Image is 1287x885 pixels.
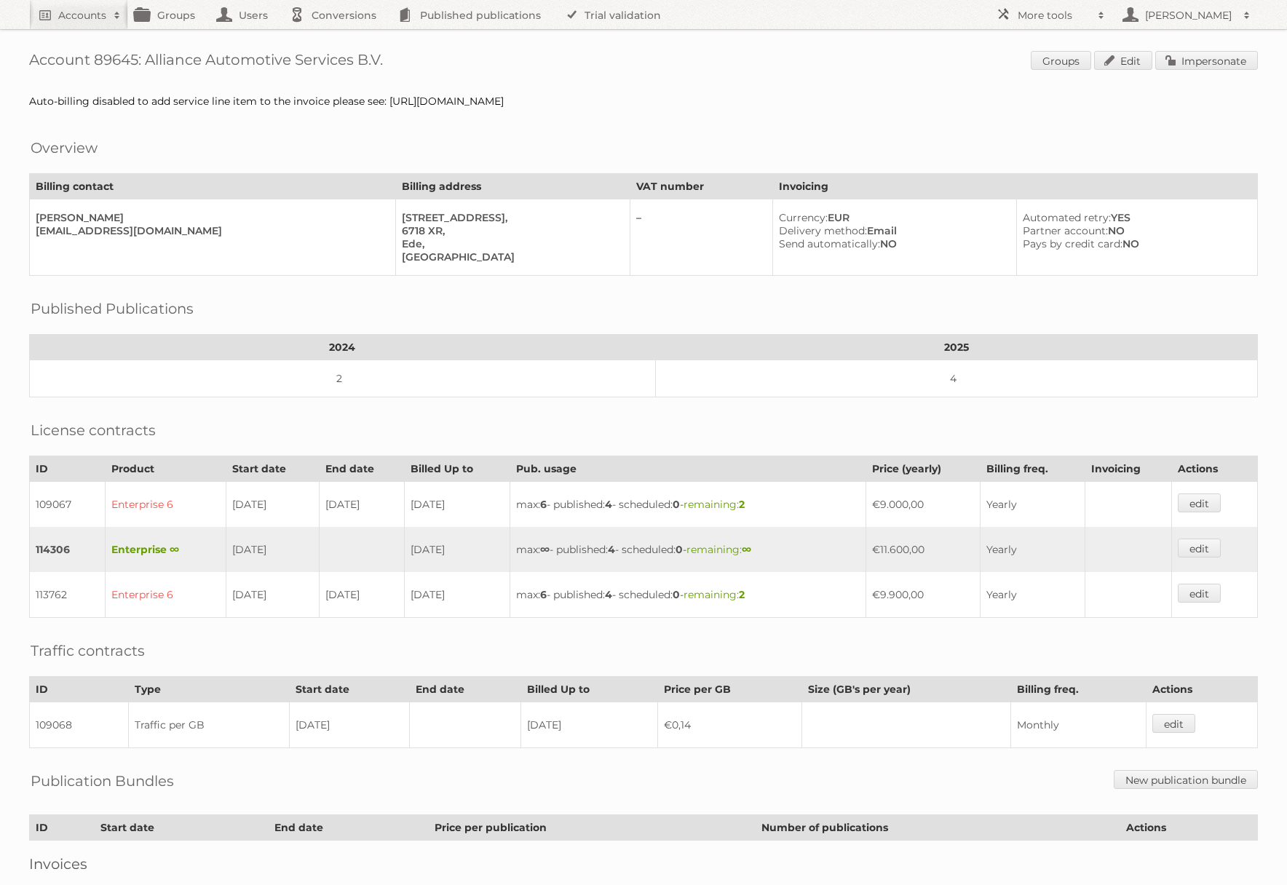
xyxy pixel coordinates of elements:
td: [DATE] [405,482,510,528]
strong: 4 [605,498,612,511]
h2: [PERSON_NAME] [1141,8,1236,23]
strong: 4 [608,543,615,556]
strong: 6 [540,498,547,511]
div: [STREET_ADDRESS], [402,211,618,224]
td: €9.000,00 [866,482,980,528]
a: edit [1178,584,1221,603]
th: Size (GB's per year) [801,677,1011,702]
td: Enterprise ∞ [105,527,226,572]
div: YES [1023,211,1246,224]
a: edit [1152,714,1195,733]
th: Price (yearly) [866,456,980,482]
h2: Invoices [29,855,1258,873]
div: Ede, [402,237,618,250]
strong: 2 [739,588,745,601]
td: 113762 [30,572,106,618]
th: Actions [1120,815,1258,841]
span: Delivery method: [779,224,867,237]
td: [DATE] [226,482,319,528]
div: NO [779,237,1005,250]
a: Edit [1094,51,1152,70]
span: Pays by credit card: [1023,237,1122,250]
th: 2024 [30,335,656,360]
strong: 0 [676,543,683,556]
span: Automated retry: [1023,211,1111,224]
th: VAT number [630,174,773,199]
td: Enterprise 6 [105,572,226,618]
td: max: - published: - scheduled: - [510,572,866,618]
h2: Accounts [58,8,106,23]
td: [DATE] [226,572,319,618]
th: Invoicing [1085,456,1171,482]
h2: Traffic contracts [31,640,145,662]
th: Billing freq. [981,456,1085,482]
td: €0,14 [657,702,801,748]
td: 109068 [30,702,129,748]
th: Billing freq. [1011,677,1147,702]
strong: 6 [540,588,547,601]
div: EUR [779,211,1005,224]
th: End date [268,815,428,841]
span: remaining: [684,588,745,601]
th: ID [30,456,106,482]
th: Invoicing [773,174,1258,199]
th: Price per GB [657,677,801,702]
th: Start date [226,456,319,482]
a: New publication bundle [1114,770,1258,789]
td: max: - published: - scheduled: - [510,527,866,572]
th: End date [410,677,521,702]
h1: Account 89645: Alliance Automotive Services B.V. [29,51,1258,73]
span: remaining: [686,543,751,556]
td: max: - published: - scheduled: - [510,482,866,528]
td: [DATE] [226,527,319,572]
a: edit [1178,493,1221,512]
th: Pub. usage [510,456,866,482]
td: – [630,199,773,276]
td: [DATE] [521,702,657,748]
h2: Publication Bundles [31,770,174,792]
span: Send automatically: [779,237,880,250]
th: Actions [1171,456,1257,482]
strong: ∞ [540,543,550,556]
td: Yearly [981,482,1085,528]
td: Yearly [981,527,1085,572]
th: Start date [95,815,269,841]
div: Email [779,224,1005,237]
h2: More tools [1018,8,1090,23]
td: Enterprise 6 [105,482,226,528]
strong: ∞ [742,543,751,556]
td: 2 [30,360,656,397]
div: NO [1023,237,1246,250]
th: Billed Up to [521,677,657,702]
th: Price per publication [429,815,756,841]
div: NO [1023,224,1246,237]
th: Number of publications [755,815,1120,841]
strong: 0 [673,588,680,601]
h2: Overview [31,137,98,159]
th: Start date [289,677,410,702]
span: Partner account: [1023,224,1108,237]
h2: Published Publications [31,298,194,320]
div: [PERSON_NAME] [36,211,384,224]
a: Groups [1031,51,1091,70]
div: [GEOGRAPHIC_DATA] [402,250,618,263]
strong: 4 [605,588,612,601]
div: [EMAIL_ADDRESS][DOMAIN_NAME] [36,224,384,237]
td: €11.600,00 [866,527,980,572]
strong: 0 [673,498,680,511]
h2: License contracts [31,419,156,441]
th: Type [129,677,289,702]
th: Actions [1147,677,1258,702]
td: Monthly [1011,702,1147,748]
th: Billed Up to [405,456,510,482]
td: [DATE] [319,572,405,618]
th: 2025 [655,335,1257,360]
td: €9.900,00 [866,572,980,618]
div: Auto-billing disabled to add service line item to the invoice please see: [URL][DOMAIN_NAME] [29,95,1258,108]
th: Billing address [395,174,630,199]
td: [DATE] [405,572,510,618]
th: Product [105,456,226,482]
a: Impersonate [1155,51,1258,70]
td: [DATE] [319,482,405,528]
div: 6718 XR, [402,224,618,237]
